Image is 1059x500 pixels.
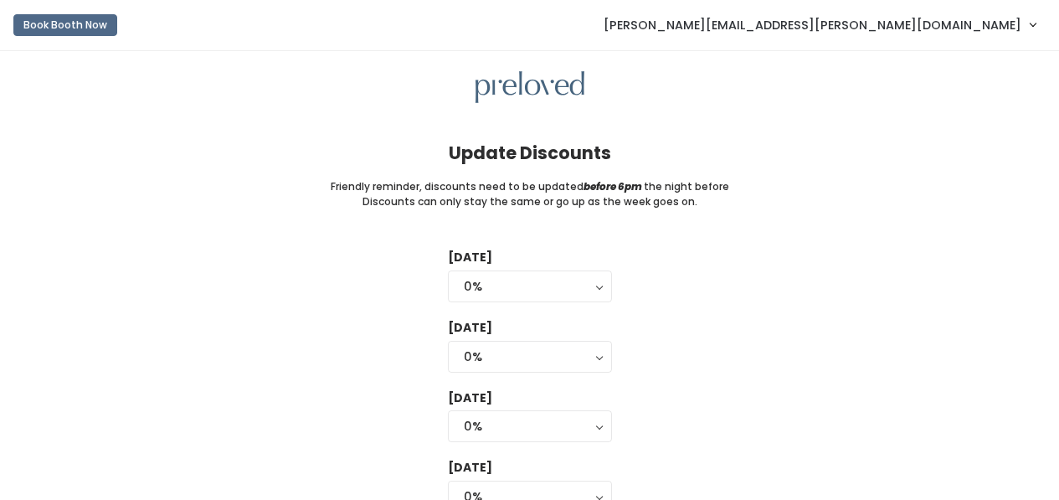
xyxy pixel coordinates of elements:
[448,389,492,407] label: [DATE]
[362,194,697,209] small: Discounts can only stay the same or go up as the week goes on.
[13,7,117,44] a: Book Booth Now
[448,319,492,337] label: [DATE]
[13,14,117,36] button: Book Booth Now
[604,16,1021,34] span: [PERSON_NAME][EMAIL_ADDRESS][PERSON_NAME][DOMAIN_NAME]
[587,7,1052,43] a: [PERSON_NAME][EMAIL_ADDRESS][PERSON_NAME][DOMAIN_NAME]
[476,71,584,104] img: preloved logo
[448,249,492,266] label: [DATE]
[448,410,612,442] button: 0%
[449,143,611,162] h4: Update Discounts
[583,179,642,193] i: before 6pm
[448,341,612,373] button: 0%
[448,459,492,477] label: [DATE]
[464,277,596,296] div: 0%
[464,417,596,436] div: 0%
[331,179,729,194] small: Friendly reminder, discounts need to be updated the night before
[448,271,612,302] button: 0%
[464,348,596,366] div: 0%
